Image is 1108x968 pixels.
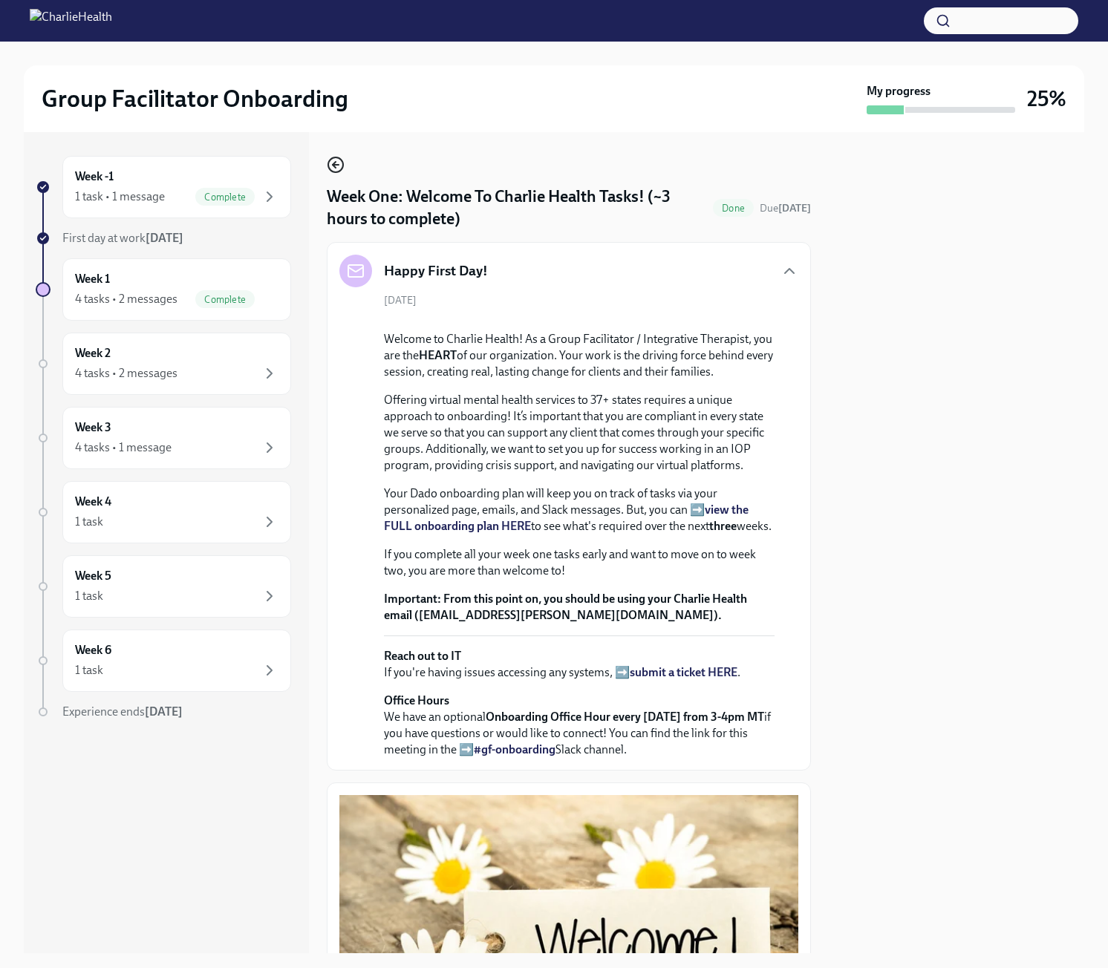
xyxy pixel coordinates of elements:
[36,629,291,692] a: Week 61 task
[36,481,291,543] a: Week 41 task
[384,293,417,307] span: [DATE]
[75,419,111,436] h6: Week 3
[760,201,811,215] span: September 9th, 2025 09:00
[384,392,775,474] p: Offering virtual mental health services to 37+ states requires a unique approach to onboarding! I...
[384,648,775,681] p: If you're having issues accessing any systems, ➡️ .
[384,261,488,281] h5: Happy First Day!
[62,704,183,719] span: Experience ends
[486,710,764,724] strong: Onboarding Office Hour every [DATE] from 3-4pm MT
[384,649,461,663] strong: Reach out to IT
[62,231,183,245] span: First day at work
[75,662,103,678] div: 1 task
[75,439,172,456] div: 4 tasks • 1 message
[75,271,110,287] h6: Week 1
[42,84,348,114] h2: Group Facilitator Onboarding
[867,83,931,99] strong: My progress
[630,665,737,679] a: submit a ticket HERE
[384,546,775,579] p: If you complete all your week one tasks early and want to move on to week two, you are more than ...
[778,202,811,215] strong: [DATE]
[75,642,111,658] h6: Week 6
[146,231,183,245] strong: [DATE]
[36,258,291,321] a: Week 14 tasks • 2 messagesComplete
[75,514,103,530] div: 1 task
[75,169,114,185] h6: Week -1
[36,230,291,246] a: First day at work[DATE]
[760,202,811,215] span: Due
[1027,85,1066,112] h3: 25%
[36,156,291,218] a: Week -11 task • 1 messageComplete
[30,9,112,33] img: CharlieHealth
[384,592,441,606] strong: Important:
[195,294,255,305] span: Complete
[36,407,291,469] a: Week 34 tasks • 1 message
[384,693,775,758] p: We have an optional if you have questions or would like to connect! You can find the link for thi...
[75,588,103,604] div: 1 task
[709,519,737,533] strong: three
[195,192,255,203] span: Complete
[713,203,754,214] span: Done
[75,291,177,307] div: 4 tasks • 2 messages
[145,704,183,719] strong: [DATE]
[384,592,747,622] strong: From this point on, you should be using your Charlie Health email ([EMAIL_ADDRESS][PERSON_NAME][D...
[384,693,449,707] strong: Office Hours
[75,345,111,362] h6: Week 2
[384,331,775,380] p: Welcome to Charlie Health! As a Group Facilitator / Integrative Therapist, you are the of our org...
[75,365,177,382] div: 4 tasks • 2 messages
[36,333,291,395] a: Week 24 tasks • 2 messages
[419,348,457,362] strong: HEART
[75,189,165,205] div: 1 task • 1 message
[384,485,775,534] p: Your Dado onboarding plan will keep you on track of tasks via your personalized page, emails, and...
[75,568,111,584] h6: Week 5
[36,555,291,618] a: Week 51 task
[75,494,111,510] h6: Week 4
[474,742,555,756] a: #gf-onboarding
[327,186,707,230] h4: Week One: Welcome To Charlie Health Tasks! (~3 hours to complete)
